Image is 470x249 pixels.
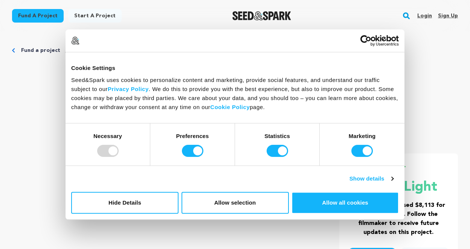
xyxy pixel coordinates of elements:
img: Seed&Spark Logo Dark Mode [232,11,291,20]
div: Cookie Settings [71,64,399,73]
strong: Marketing [349,133,376,139]
p: Drama, Family [12,99,458,108]
p: For the Culture [12,66,458,84]
a: Login [417,10,432,22]
a: Start a project [68,9,122,23]
a: Usercentrics Cookiebot - opens in a new window [333,35,399,46]
strong: Statistics [264,133,290,139]
strong: Preferences [176,133,209,139]
button: Allow all cookies [291,192,399,214]
a: Cookie Policy [210,104,250,110]
div: Seed&Spark uses cookies to personalize content and marketing, provide social features, and unders... [71,76,399,112]
p: [GEOGRAPHIC_DATA], [US_STATE] | Film Short [12,90,458,99]
a: Show details [349,174,393,183]
button: Hide Details [71,192,179,214]
a: Fund a project [12,9,64,23]
a: Fund a project [21,47,60,54]
div: Breadcrumb [12,47,458,54]
a: Sign up [438,10,458,22]
p: The sudden death of her mother forces a single mom to face her childhood traumas while struggling... [56,114,413,141]
img: logo [71,36,79,45]
a: Privacy Policy [108,86,149,92]
strong: Necessary [93,133,122,139]
a: Seed&Spark Homepage [232,11,291,20]
button: Allow selection [182,192,289,214]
